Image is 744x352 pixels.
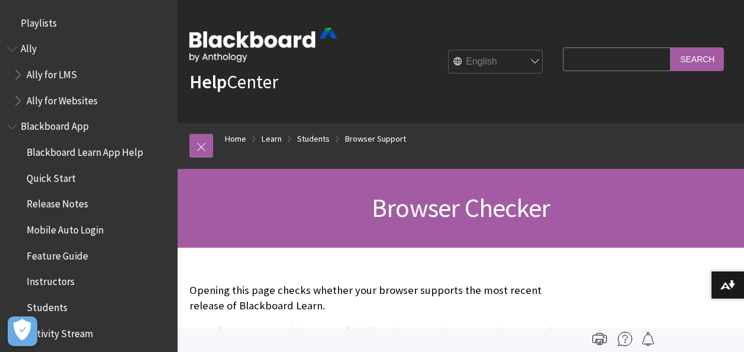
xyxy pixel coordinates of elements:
a: Students [297,132,330,146]
nav: Book outline for Playlists [7,13,170,33]
img: More help [618,332,632,346]
span: Quick Start [27,168,76,184]
span: Mobile Auto Login [27,220,104,236]
span: Blackboard Learn App Help [27,142,143,158]
select: Site Language Selector [449,50,543,74]
span: Blackboard App [21,117,89,133]
span: Release Notes [27,194,88,210]
span: Ally [21,39,37,55]
span: Feature Guide [27,246,88,262]
span: Playlists [21,13,57,29]
a: HelpCenter [189,70,278,94]
a: Learn [262,132,282,146]
input: Search [671,47,724,71]
p: If you're using an older version of Blackboard Learn, your browser may be supported. Refer to the... [189,325,557,351]
img: Print [592,332,607,346]
nav: Book outline for Anthology Ally Help [7,39,170,111]
strong: Help [189,70,227,94]
span: Browser Checker [372,191,550,224]
span: Students [27,297,67,313]
span: Instructors [27,272,75,288]
img: Blackboard by Anthology [189,28,337,62]
span: Ally for LMS [27,65,77,81]
button: Open Preferences [8,316,37,346]
span: Ally for Websites [27,91,98,107]
img: Follow this page [641,332,655,346]
a: Browser Support [345,132,406,146]
span: Activity Stream [27,324,93,340]
a: Home [225,132,246,146]
p: Opening this page checks whether your browser supports the most recent release of Blackboard Learn. [189,283,557,313]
